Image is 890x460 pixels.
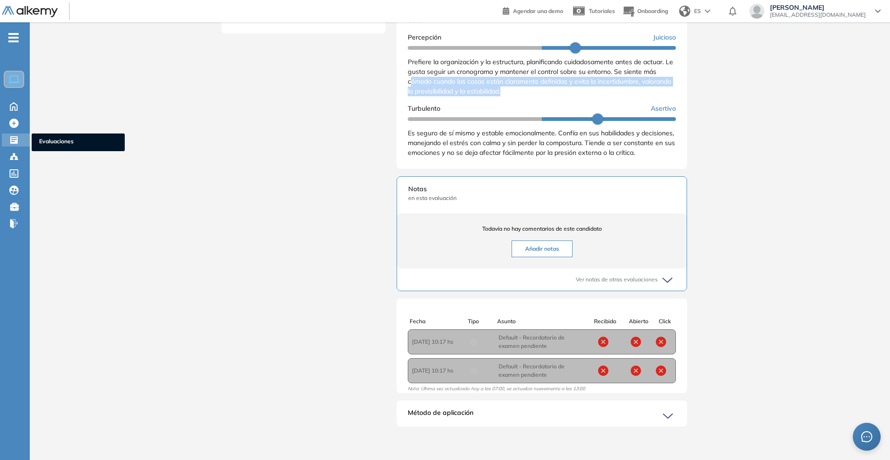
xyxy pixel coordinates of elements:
[679,6,690,17] img: world
[770,4,866,11] span: [PERSON_NAME]
[2,6,58,18] img: Logo
[410,317,468,326] div: Fecha
[408,408,473,423] span: Método de aplicación
[39,137,117,147] span: Evaluaciones
[408,184,675,194] span: Notas
[861,431,872,442] span: message
[408,33,441,42] span: Percepción
[512,240,573,257] button: Añadir notas
[408,386,585,395] span: Nota: Última vez actualizado hoy a las 07:00, se actualiza nuevamente a las 13:00
[653,33,676,42] span: Juicioso
[589,7,615,14] span: Tutoriales
[637,7,668,14] span: Onboarding
[622,1,668,21] button: Onboarding
[408,58,673,95] span: Prefiere la organización y la estructura, planificando cuidadosamente antes de actuar. Le gusta s...
[770,11,866,19] span: [EMAIL_ADDRESS][DOMAIN_NAME]
[408,225,675,233] span: Todavía no hay comentarios de este candidato
[651,104,676,113] span: Asertivo
[408,129,675,157] span: Es seguro de sí mismo y estable emocionalmente. Confía en sus habilidades y decisiones, manejando...
[497,317,585,326] div: Asunto
[694,7,701,15] span: ES
[499,362,585,379] span: Default - Recordatorio de examen pendiente
[503,5,563,16] a: Agendar una demo
[705,9,710,13] img: arrow
[513,7,563,14] span: Agendar una demo
[587,317,624,326] div: Recibido
[412,338,470,346] span: [DATE] 10:17 hs
[576,275,658,284] span: Ver notas de otras evaluaciones
[499,333,585,350] span: Default - Recordatorio de examen pendiente
[654,317,676,326] div: Click
[412,367,470,375] span: [DATE] 10:17 hs
[408,194,675,202] span: en esta evaluación
[8,37,19,39] i: -
[624,317,654,326] div: Abierto
[408,104,440,113] span: Turbulento
[468,317,497,326] div: Tipo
